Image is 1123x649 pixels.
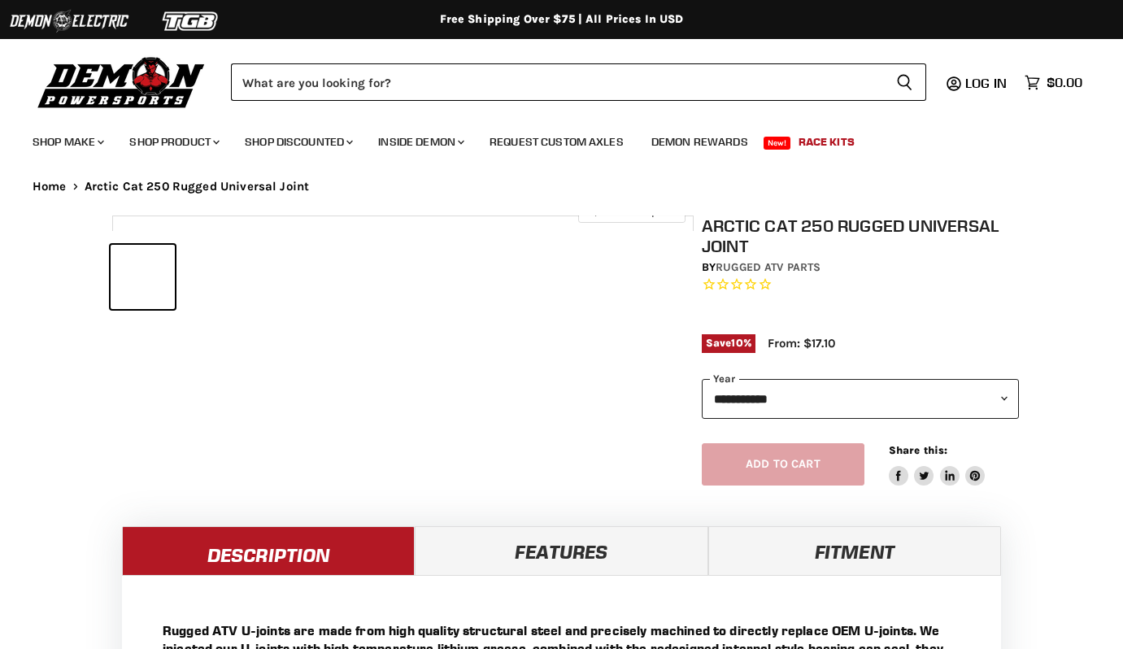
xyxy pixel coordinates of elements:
span: Click to expand [586,205,677,217]
span: From: $17.10 [768,336,835,351]
span: 10 [731,337,742,349]
ul: Main menu [20,119,1078,159]
span: $0.00 [1047,75,1082,90]
img: TGB Logo 2 [130,6,252,37]
h1: Arctic Cat 250 Rugged Universal Joint [702,216,1019,256]
a: Shop Product [117,125,229,159]
a: Inside Demon [366,125,474,159]
a: Features [415,526,707,575]
a: Demon Rewards [639,125,760,159]
a: Shop Discounted [233,125,363,159]
div: by [702,259,1019,277]
a: Log in [958,76,1016,90]
a: Home [33,180,67,194]
a: Shop Make [20,125,114,159]
aside: Share this: [889,443,986,486]
span: Log in [965,75,1007,91]
span: Share this: [889,444,947,456]
a: Rugged ATV Parts [716,260,820,274]
a: Race Kits [786,125,867,159]
form: Product [231,63,926,101]
button: IMAGE thumbnail [111,245,175,309]
a: Description [122,526,415,575]
span: Rated 0.0 out of 5 stars 0 reviews [702,277,1019,294]
select: year [702,379,1019,419]
span: Save % [702,334,755,352]
img: Demon Powersports [33,53,211,111]
span: Arctic Cat 250 Rugged Universal Joint [85,180,310,194]
button: Search [883,63,926,101]
a: Request Custom Axles [477,125,636,159]
span: New! [764,137,791,150]
a: Fitment [708,526,1001,575]
a: $0.00 [1016,71,1090,94]
img: Demon Electric Logo 2 [8,6,130,37]
input: Search [231,63,883,101]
